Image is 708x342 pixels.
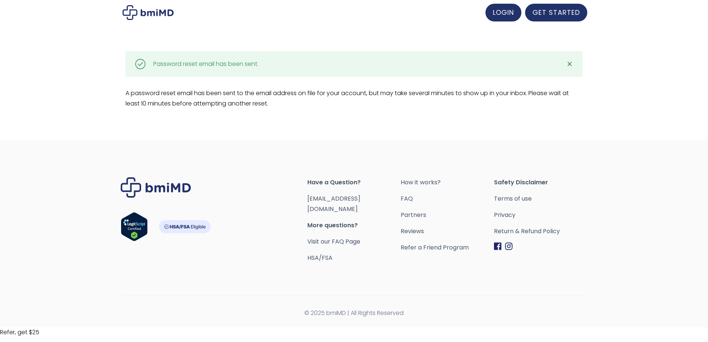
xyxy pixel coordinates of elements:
span: GET STARTED [532,8,580,17]
p: A password reset email has been sent to the email address on file for your account, but may take ... [126,88,583,109]
a: Privacy [494,210,587,220]
a: GET STARTED [525,4,587,21]
a: HSA/FSA [307,254,333,262]
img: Facebook [494,242,501,250]
img: HSA-FSA [159,220,211,233]
span: LOGIN [493,8,514,17]
span: © 2025 bmiMD | All Rights Reserved [121,308,587,318]
a: Partners [401,210,494,220]
a: FAQ [401,194,494,204]
img: Verify Approval for www.bmimd.com [121,212,148,241]
span: ✕ [567,59,573,69]
img: Instagram [505,242,512,250]
img: Brand Logo [121,177,191,198]
a: How it works? [401,177,494,188]
span: More questions? [307,220,401,231]
a: [EMAIL_ADDRESS][DOMAIN_NAME] [307,194,360,213]
a: Verify LegitScript Approval for www.bmimd.com [121,212,148,245]
span: Have a Question? [307,177,401,188]
a: Visit our FAQ Page [307,237,360,246]
a: LOGIN [485,4,521,21]
a: Reviews [401,226,494,237]
a: Refer a Friend Program [401,242,494,253]
div: Password reset email has been sent. [153,59,258,69]
a: ✕ [562,57,577,71]
a: Return & Refund Policy [494,226,587,237]
img: My account [123,5,174,20]
a: Terms of use [494,194,587,204]
span: Safety Disclaimer [494,177,587,188]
